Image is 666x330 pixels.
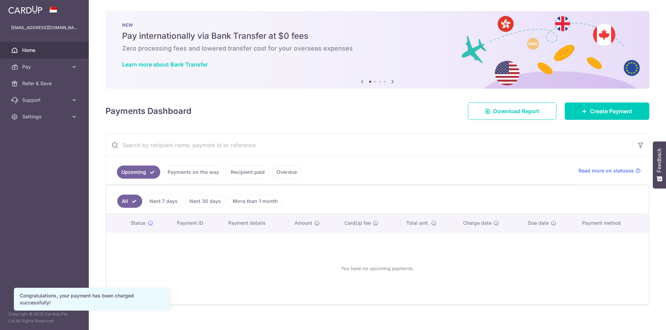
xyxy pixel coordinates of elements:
span: Status [131,220,146,226]
a: Learn more about Bank Transfer [122,61,208,68]
th: Payment method [577,214,649,232]
a: Read more on statuses [579,167,641,174]
a: More than 1 month [228,195,282,208]
button: Feedback - Show survey [653,141,666,188]
h5: Pay internationally via Bank Transfer at $0 fees [122,30,633,42]
a: Payments on the way [163,166,223,179]
a: Download Report [468,102,556,120]
img: CardUp [8,6,42,14]
h6: Zero processing fees and lowered transfer cost for your overseas expenses [122,44,633,53]
span: Download Report [493,107,539,115]
a: Next 30 days [185,195,225,208]
span: Support [22,97,68,104]
p: [EMAIL_ADDRESS][DOMAIN_NAME] [11,24,78,31]
span: CardUp fee [344,220,371,226]
span: Feedback [656,148,663,172]
a: Upcoming [117,166,160,179]
span: Settings [22,113,68,120]
img: Bank transfer banner [105,11,649,89]
a: Create Payment [565,102,649,120]
a: All [117,195,142,208]
a: Recipient paid [226,166,269,179]
div: You have no upcoming payments. [114,238,640,299]
a: Next 7 days [145,195,182,208]
span: Charge date [463,220,492,226]
a: Overdue [272,166,301,179]
th: Payment details [223,214,289,232]
span: Home [22,47,68,54]
h4: Payments Dashboard [105,105,191,117]
th: Payment ID [171,214,223,232]
span: Amount [294,220,312,226]
div: Congratulations, your payment has been charged successfully! [20,292,163,306]
p: NEW [122,22,633,28]
span: Create Payment [590,107,632,115]
span: Pay [22,63,68,70]
span: Read more on statuses [579,167,634,174]
span: Refer & Save [22,80,68,87]
span: Total amt. [406,220,429,226]
span: Due date [528,220,549,226]
input: Search by recipient name, payment id or reference [106,134,632,156]
iframe: Opens a widget where you can find more information [622,309,659,327]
